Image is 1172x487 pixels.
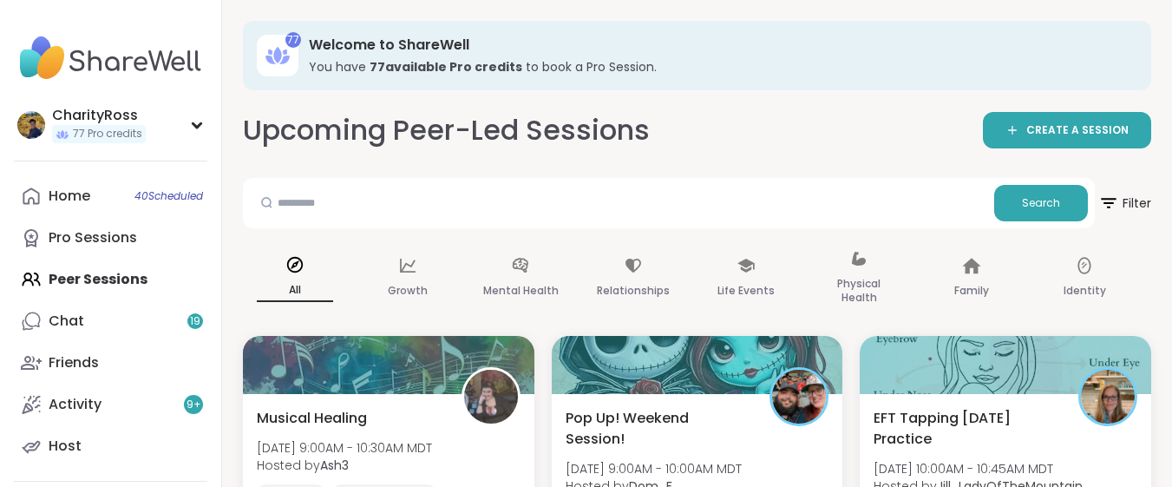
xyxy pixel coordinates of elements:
[874,460,1083,477] span: [DATE] 10:00AM - 10:45AM MDT
[14,28,207,89] img: ShareWell Nav Logo
[73,127,142,141] span: 77 Pro credits
[772,370,826,424] img: Dom_F
[1022,195,1060,211] span: Search
[597,280,670,301] p: Relationships
[257,408,367,429] span: Musical Healing
[243,111,650,150] h2: Upcoming Peer-Led Sessions
[566,408,751,450] span: Pop Up! Weekend Session!
[566,460,742,477] span: [DATE] 9:00AM - 10:00AM MDT
[464,370,518,424] img: Ash3
[257,280,333,302] p: All
[49,228,137,247] div: Pro Sessions
[257,457,432,474] span: Hosted by
[52,106,146,125] div: CharityRoss
[49,395,101,414] div: Activity
[49,353,99,372] div: Friends
[285,32,301,48] div: 77
[14,175,207,217] a: Home40Scheduled
[14,342,207,384] a: Friends
[49,187,90,206] div: Home
[1098,182,1151,224] span: Filter
[874,408,1059,450] span: EFT Tapping [DATE] Practice
[49,437,82,456] div: Host
[1098,178,1151,228] button: Filter
[983,112,1151,148] a: CREATE A SESSION
[187,398,201,412] span: 9 +
[994,185,1088,221] button: Search
[134,189,203,203] span: 40 Scheduled
[49,312,84,331] div: Chat
[1064,280,1106,301] p: Identity
[821,273,897,308] p: Physical Health
[14,425,207,467] a: Host
[388,280,428,301] p: Growth
[17,111,45,139] img: CharityRoss
[717,280,775,301] p: Life Events
[320,457,349,474] b: Ash3
[309,36,1127,55] h3: Welcome to ShareWell
[1081,370,1135,424] img: Jill_LadyOfTheMountain
[309,58,1127,76] h3: You have to book a Pro Session.
[14,300,207,342] a: Chat19
[370,58,522,76] b: 77 available Pro credit s
[14,217,207,259] a: Pro Sessions
[483,280,559,301] p: Mental Health
[14,384,207,425] a: Activity9+
[257,439,432,457] span: [DATE] 9:00AM - 10:30AM MDT
[190,314,200,329] span: 19
[1026,123,1129,138] span: CREATE A SESSION
[954,280,989,301] p: Family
